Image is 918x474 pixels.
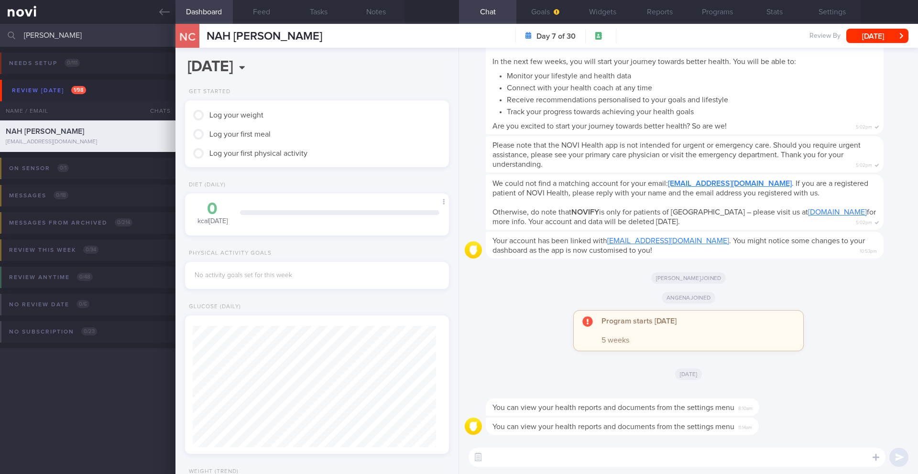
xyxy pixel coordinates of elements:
[83,246,98,254] span: 0 / 34
[492,208,876,226] span: Otherwise, do note that is only for patients of [GEOGRAPHIC_DATA] – please visit us at for more i...
[492,58,796,65] span: In the next few weeks, you will start your journey towards better health. You will be able to:
[57,164,69,172] span: 0 / 1
[195,271,439,280] div: No activity goals set for this week
[207,31,322,42] span: NAH [PERSON_NAME]
[195,201,230,217] div: 0
[7,57,82,70] div: Needs setup
[137,101,175,120] div: Chats
[492,237,865,254] span: Your account has been linked with . You might notice some changes to your dashboard as the app is...
[808,208,867,216] a: [DOMAIN_NAME]
[507,81,877,93] li: Connect with your health coach at any time
[571,208,599,216] strong: NOVIFY
[195,201,230,226] div: kcal [DATE]
[115,218,132,226] span: 0 / 214
[169,18,205,55] div: NC
[668,180,792,187] a: [EMAIL_ADDRESS][DOMAIN_NAME]
[10,84,88,97] div: Review [DATE]
[662,292,715,303] span: Angena joined
[71,86,86,94] span: 1 / 98
[7,271,95,284] div: Review anytime
[6,128,84,135] span: NAH [PERSON_NAME]
[185,250,272,257] div: Physical Activity Goals
[185,182,226,189] div: Diet (Daily)
[77,273,93,281] span: 0 / 48
[81,327,97,335] span: 0 / 23
[185,303,241,311] div: Glucose (Daily)
[6,139,170,146] div: [EMAIL_ADDRESS][DOMAIN_NAME]
[492,141,861,168] span: Please note that the NOVI Health app is not intended for urgent or emergency care. Should you req...
[601,336,629,344] span: 5 weeks
[492,122,727,130] span: Are you excited to start your journey towards better health? So are we!
[7,298,92,311] div: No review date
[54,191,68,199] span: 0 / 18
[7,216,135,229] div: Messages from Archived
[507,105,877,117] li: Track your progress towards achieving your health goals
[185,88,230,96] div: Get Started
[860,246,877,255] span: 10:53pm
[846,29,908,43] button: [DATE]
[607,237,729,245] a: [EMAIL_ADDRESS][DOMAIN_NAME]
[536,32,576,41] strong: Day 7 of 30
[675,368,702,380] span: [DATE]
[856,217,872,226] span: 5:02pm
[651,272,726,284] span: [PERSON_NAME] joined
[507,93,877,105] li: Receive recommendations personalised to your goals and lifestyle
[601,317,677,325] strong: Program starts [DATE]
[7,244,101,257] div: Review this week
[492,423,734,431] span: You can view your health reports and documents from the settings menu
[7,325,99,338] div: No subscription
[738,403,753,412] span: 8:10am
[856,160,872,169] span: 5:02pm
[856,121,872,130] span: 5:02pm
[492,404,734,411] span: You can view your health reports and documents from the settings menu
[76,300,89,308] span: 0 / 6
[7,162,71,175] div: On sensor
[809,32,841,41] span: Review By
[7,189,71,202] div: Messages
[492,180,868,197] span: We could not find a matching account for your email: . If you are a registered patient of NOVI He...
[65,59,80,67] span: 0 / 111
[507,69,877,81] li: Monitor your lifestyle and health data
[738,422,752,431] span: 11:14am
